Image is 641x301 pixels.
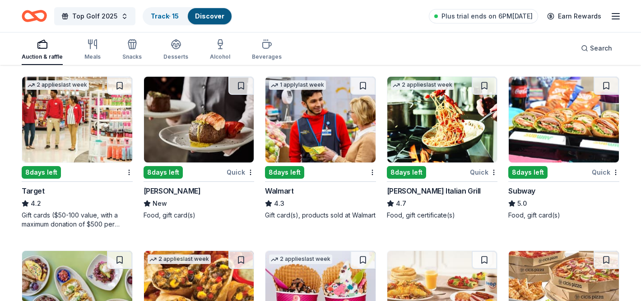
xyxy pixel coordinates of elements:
button: Alcohol [210,35,230,65]
button: Auction & raffle [22,35,63,65]
span: New [153,198,167,209]
div: [PERSON_NAME] [144,185,201,196]
span: 5.0 [517,198,527,209]
div: 2 applies last week [391,80,454,90]
div: Food, gift certificate(s) [387,211,498,220]
a: Home [22,5,47,27]
img: Image for Subway [509,77,619,162]
div: 8 days left [144,166,183,179]
div: Food, gift card(s) [508,211,619,220]
div: 2 applies last week [26,80,89,90]
span: 4.2 [31,198,41,209]
div: 8 days left [508,166,548,179]
span: Top Golf 2025 [72,11,117,22]
div: Gift card(s), products sold at Walmart [265,211,376,220]
a: Image for Carrabba's Italian Grill2 applieslast week8days leftQuick[PERSON_NAME] Italian Grill4.7... [387,76,498,220]
a: Earn Rewards [542,8,607,24]
div: Quick [227,167,254,178]
div: 8 days left [265,166,304,179]
span: 4.3 [274,198,284,209]
div: 8 days left [22,166,61,179]
div: 2 applies last week [148,255,211,264]
div: Alcohol [210,53,230,60]
div: Auction & raffle [22,53,63,60]
a: Image for Target2 applieslast week8days leftTarget4.2Gift cards ($50-100 value, with a maximum do... [22,76,133,229]
div: [PERSON_NAME] Italian Grill [387,185,481,196]
div: Desserts [163,53,188,60]
button: Snacks [122,35,142,65]
a: Image for Subway8days leftQuickSubway5.0Food, gift card(s) [508,76,619,220]
div: Quick [592,167,619,178]
div: Snacks [122,53,142,60]
button: Desserts [163,35,188,65]
div: 2 applies last week [269,255,332,264]
div: Quick [470,167,497,178]
a: Discover [195,12,224,20]
button: Track· 15Discover [143,7,232,25]
img: Image for Fleming's [144,77,254,162]
a: Image for Fleming's8days leftQuick[PERSON_NAME]NewFood, gift card(s) [144,76,255,220]
div: Subway [508,185,535,196]
button: Search [574,39,619,57]
button: Meals [84,35,101,65]
a: Image for Walmart1 applylast week8days leftWalmart4.3Gift card(s), products sold at Walmart [265,76,376,220]
img: Image for Walmart [265,77,376,162]
button: Top Golf 2025 [54,7,135,25]
div: Target [22,185,45,196]
div: Walmart [265,185,293,196]
a: Track· 15 [151,12,179,20]
span: Search [590,43,612,54]
img: Image for Carrabba's Italian Grill [387,77,497,162]
div: 1 apply last week [269,80,326,90]
div: Gift cards ($50-100 value, with a maximum donation of $500 per year) [22,211,133,229]
button: Beverages [252,35,282,65]
div: Beverages [252,53,282,60]
div: Meals [84,53,101,60]
div: 8 days left [387,166,426,179]
a: Plus trial ends on 6PM[DATE] [429,9,538,23]
img: Image for Target [22,77,132,162]
span: 4.7 [396,198,406,209]
div: Food, gift card(s) [144,211,255,220]
span: Plus trial ends on 6PM[DATE] [441,11,533,22]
